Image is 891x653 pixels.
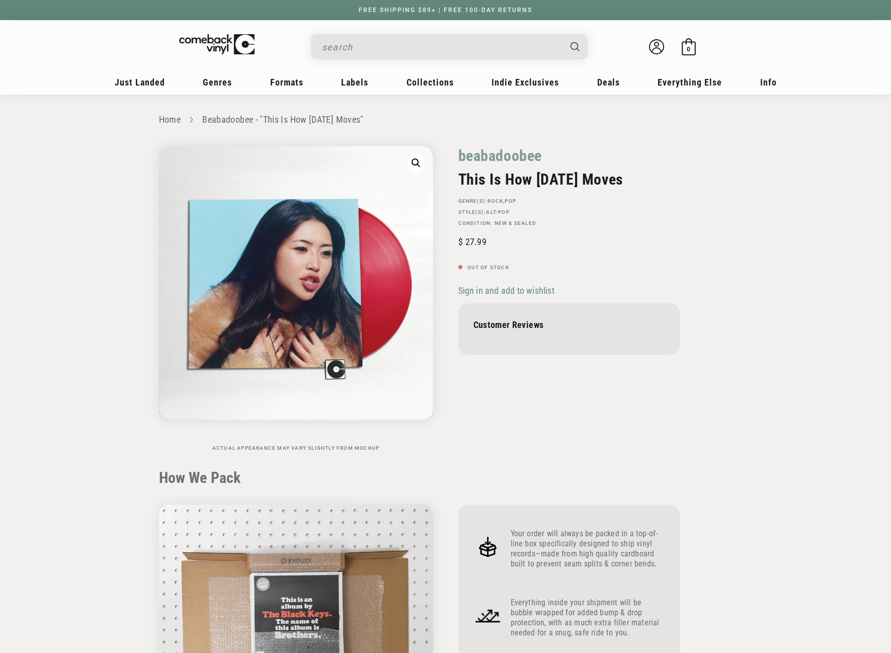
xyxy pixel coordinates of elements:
input: search [322,37,560,57]
p: Everything inside your shipment will be bubble wrapped for added bump & drop protection, with as ... [511,598,665,638]
span: 27.99 [458,236,487,247]
a: beabadoobee [458,146,542,166]
a: FREE SHIPPING $89+ | FREE 100-DAY RETURNS [349,7,542,14]
span: Genres [203,77,232,88]
h2: How We Pack [159,469,733,487]
a: Beabadoobee - "This Is How [DATE] Moves" [202,114,363,125]
img: Frame_4_1.png [473,601,503,630]
span: Just Landed [115,77,165,88]
a: Rock [488,198,503,204]
img: Frame_4.png [473,532,503,561]
p: Customer Reviews [473,319,665,330]
nav: breadcrumbs [159,113,733,127]
p: GENRE(S): , [458,198,680,204]
div: Search [311,34,588,59]
media-gallery: Gallery Viewer [159,146,433,451]
a: Alt-Pop [486,209,509,215]
span: Info [760,77,777,88]
button: Sign in and add to wishlist [458,285,557,296]
span: $ [458,236,463,247]
span: Deals [597,77,620,88]
span: 0 [687,45,690,53]
button: Search [561,34,589,59]
p: STYLE(S): [458,209,680,215]
span: Indie Exclusives [492,77,559,88]
h2: This Is How [DATE] Moves [458,171,680,188]
span: Sign in and add to wishlist [458,285,554,296]
p: Your order will always be packed in a top-of-line box specifically designed to ship vinyl records... [511,529,665,569]
p: Actual appearance may vary slightly from mockup [159,445,433,451]
span: Everything Else [658,77,722,88]
a: Home [159,114,181,125]
p: Out of stock [458,265,680,271]
span: Formats [270,77,303,88]
span: Labels [341,77,368,88]
p: Condition: New & Sealed [458,220,680,226]
span: Collections [407,77,454,88]
a: Pop [505,198,516,204]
